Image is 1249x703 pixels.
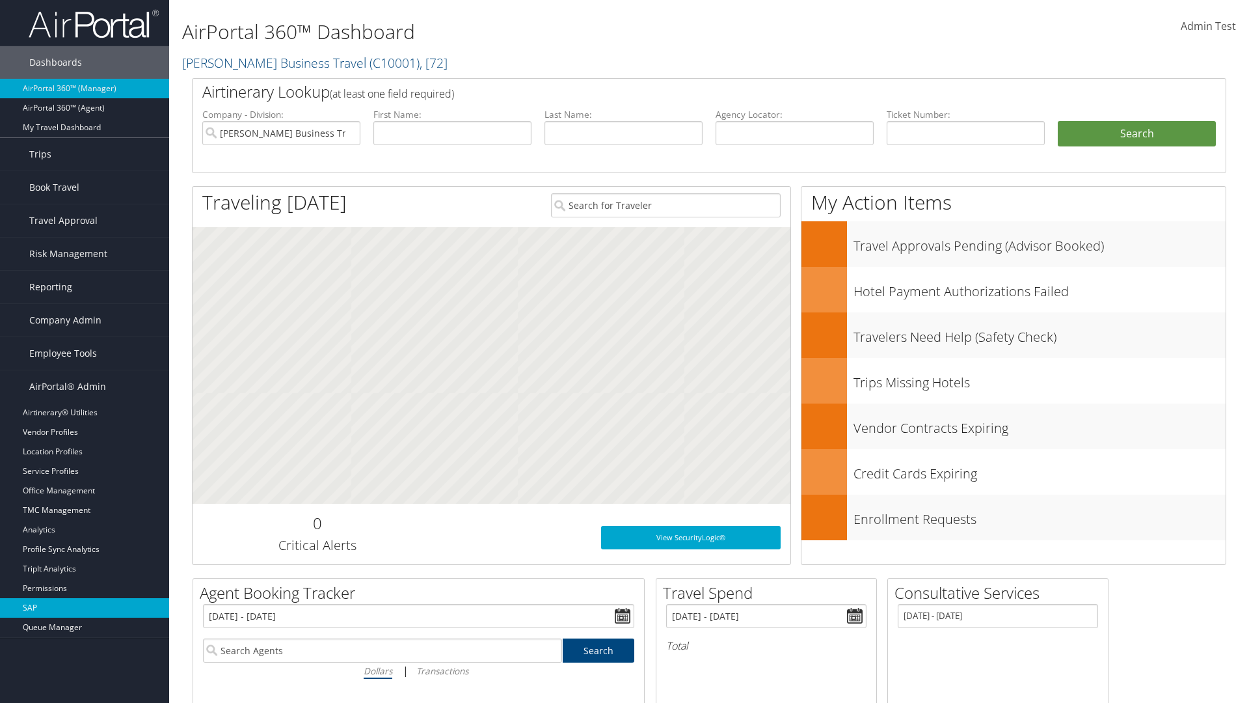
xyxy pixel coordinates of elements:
a: [PERSON_NAME] Business Travel [182,54,448,72]
span: Dashboards [29,46,82,79]
span: Book Travel [29,171,79,204]
div: | [203,663,634,679]
span: (at least one field required) [330,87,454,101]
label: Ticket Number: [887,108,1045,121]
span: Admin Test [1181,19,1236,33]
a: View SecurityLogic® [601,526,781,549]
a: Hotel Payment Authorizations Failed [801,267,1226,312]
h6: Total [666,639,866,653]
label: Company - Division: [202,108,360,121]
h2: Consultative Services [894,582,1108,604]
span: , [ 72 ] [420,54,448,72]
span: Employee Tools [29,337,97,370]
input: Search for Traveler [551,193,781,217]
label: Last Name: [544,108,703,121]
h1: AirPortal 360™ Dashboard [182,18,885,46]
h1: Traveling [DATE] [202,189,347,216]
a: Credit Cards Expiring [801,449,1226,495]
h3: Travelers Need Help (Safety Check) [853,322,1226,346]
h2: 0 [202,512,432,534]
button: Search [1058,121,1216,147]
span: Reporting [29,271,72,303]
label: First Name: [373,108,531,121]
h2: Travel Spend [663,582,876,604]
i: Transactions [416,665,468,677]
span: Risk Management [29,238,107,270]
a: Travel Approvals Pending (Advisor Booked) [801,221,1226,267]
label: Agency Locator: [716,108,874,121]
input: Search Agents [203,639,562,663]
a: Travelers Need Help (Safety Check) [801,312,1226,358]
h1: My Action Items [801,189,1226,216]
span: Trips [29,138,51,171]
span: Travel Approval [29,204,98,237]
a: Admin Test [1181,7,1236,47]
a: Enrollment Requests [801,495,1226,540]
a: Vendor Contracts Expiring [801,404,1226,449]
h3: Enrollment Requests [853,504,1226,529]
i: Dollars [364,665,392,677]
span: ( C10001 ) [369,54,420,72]
h3: Critical Alerts [202,536,432,555]
h3: Hotel Payment Authorizations Failed [853,276,1226,301]
h3: Travel Approvals Pending (Advisor Booked) [853,230,1226,255]
h3: Vendor Contracts Expiring [853,413,1226,437]
h2: Agent Booking Tracker [200,582,644,604]
img: airportal-logo.png [29,8,159,39]
h3: Trips Missing Hotels [853,367,1226,392]
span: AirPortal® Admin [29,370,106,403]
span: Company Admin [29,304,101,337]
a: Search [563,639,635,663]
h3: Credit Cards Expiring [853,458,1226,483]
a: Trips Missing Hotels [801,358,1226,404]
h2: Airtinerary Lookup [202,81,1130,103]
